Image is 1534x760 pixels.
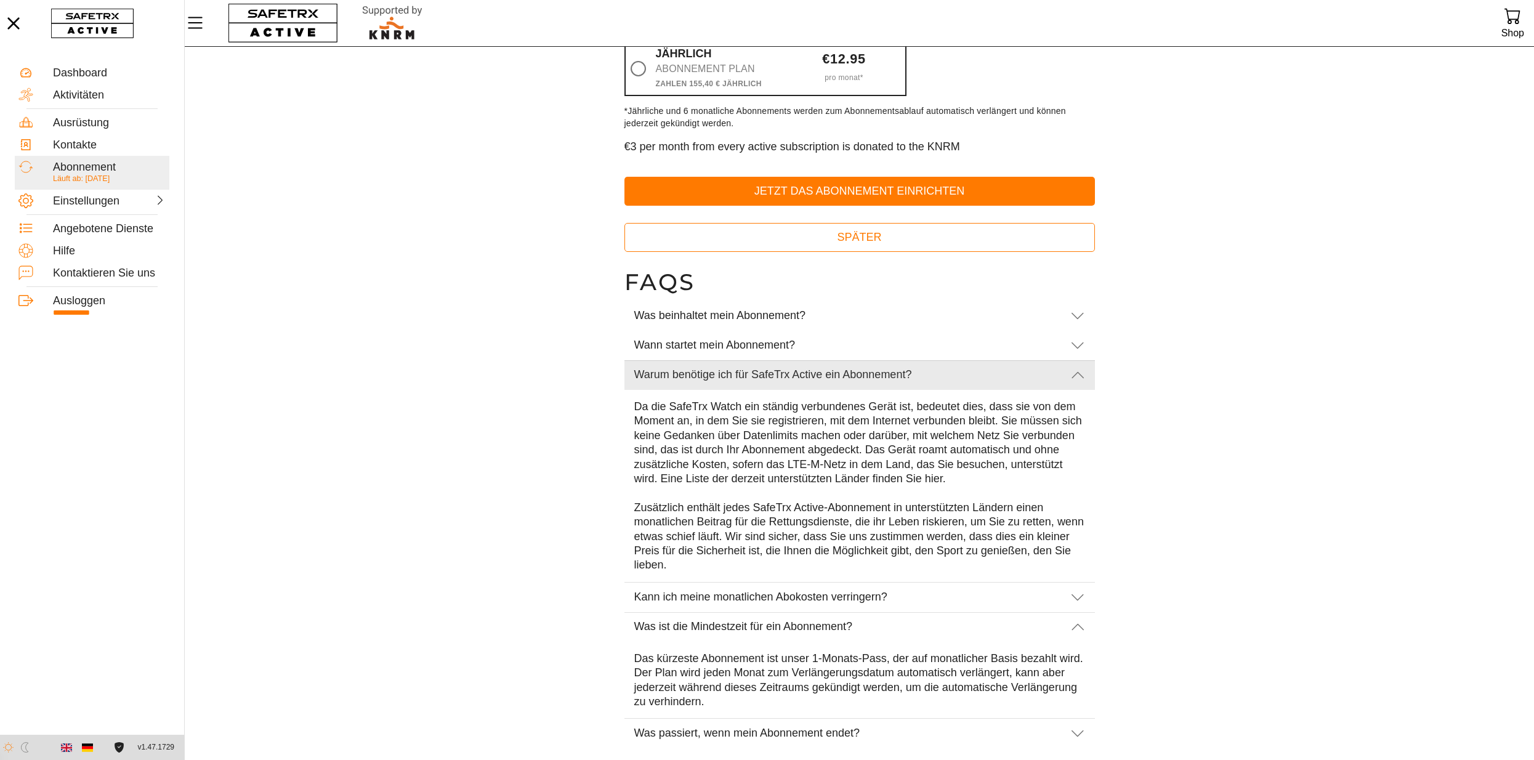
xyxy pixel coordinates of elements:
[624,223,1095,252] button: Später
[77,737,98,758] button: German
[634,727,1060,740] div: Was passiert, wenn mein Abonnement endet?
[634,228,1085,247] span: Später
[634,652,1085,709] div: Das kürzeste Abonnement ist unser 1-Monats-Pass, der auf monatlicher Basis bezahlt wird. Der Plan...
[624,105,1095,129] p: *Jährliche und 6 monatliche Abonnements werden zum Abonnementsablauf automatisch verlängert und k...
[3,742,14,753] img: ModeLight.svg
[18,243,33,258] img: Help.svg
[634,620,1060,634] div: Was ist die Mindestzeit für ein Abonnement?
[634,182,1085,201] span: Jetzt das Abonnement einrichten
[20,742,30,753] img: ModeDark.svg
[348,3,437,43] img: RescueLogo.svg
[624,583,1095,612] div: Expand "Kann ich meine monatlichen Abokosten verringern?"
[53,245,166,258] div: Hilfe
[53,267,166,280] div: Kontaktieren Sie uns
[61,742,72,753] img: en.svg
[53,139,166,152] div: Kontakte
[111,742,127,753] a: Lizenzvereinbarung
[53,116,166,130] div: Ausrüstung
[634,309,1060,323] div: Was beinhaltet mein Abonnement?
[624,719,1095,748] div: Expand "Was passiert, wenn mein Abonnement endet?"
[634,339,1060,352] div: Wann startet mein Abonnement?
[624,612,1095,642] div: Collapse "Was ist die Mindestzeit für ein Abonnement?"
[783,53,905,65] div: €12.95
[53,161,166,174] div: Abonnement
[783,65,905,84] div: pro Monat *
[53,294,166,308] div: Ausloggen
[53,67,166,80] div: Dashboard
[624,139,1095,155] p: €3 per month from every active subscription is donated to the KNRM
[131,737,182,758] button: v1.47.1729
[53,89,166,102] div: Aktivitäten
[624,177,1095,206] button: Jetzt das Abonnement einrichten
[1501,25,1524,41] div: Shop
[634,400,1085,573] div: Da die SafeTrx Watch ein ständig verbundenes Gerät ist, bedeutet dies, dass sie von dem Moment an...
[656,47,778,91] div: Jährlich
[656,79,762,88] strong: Zahlen 155,40 € Jährlich
[656,60,778,78] div: Abonnement Plan
[82,742,93,753] img: de.svg
[624,301,1095,331] div: Expand "Was beinhaltet mein Abonnement?"
[18,160,33,174] img: Subscription.svg
[624,360,1095,390] div: Collapse "Warum benötige ich für SafeTrx Active ein Abonnement?"
[18,265,33,280] img: ContactUs.svg
[18,87,33,102] img: Activities.svg
[634,591,1060,604] div: Kann ich meine monatlichen Abokosten verringern?
[624,268,1095,296] h1: FAQS
[138,741,174,754] span: v1.47.1729
[185,10,216,36] button: MenÜ
[624,331,1095,360] div: Expand "Wann startet mein Abonnement?"
[18,115,33,130] img: Equipment.svg
[56,737,77,758] button: English
[634,368,1060,382] div: Warum benötige ich für SafeTrx Active ein Abonnement?
[53,174,110,183] span: Läuft ab: [DATE]
[53,222,166,236] div: Angebotene Dienste
[53,195,107,208] div: Einstellungen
